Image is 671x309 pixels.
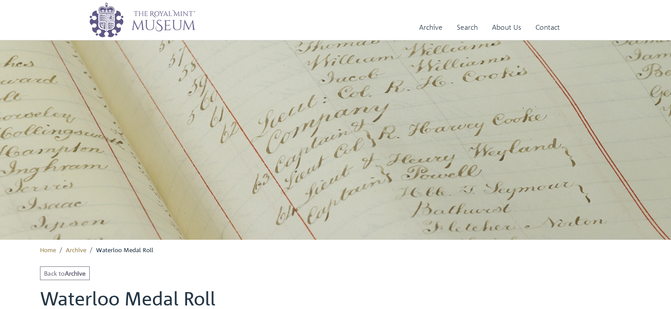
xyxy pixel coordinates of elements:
a: Search [457,15,478,40]
a: Archive [419,15,443,40]
a: Contact [535,15,560,40]
strong: Archive [65,269,86,277]
a: Back toArchive [40,266,90,280]
img: logo_wide.png [89,2,196,38]
a: About Us [492,15,521,40]
a: Archive [66,246,86,254]
a: Home [40,246,56,254]
span: Waterloo Medal Roll [96,246,153,254]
